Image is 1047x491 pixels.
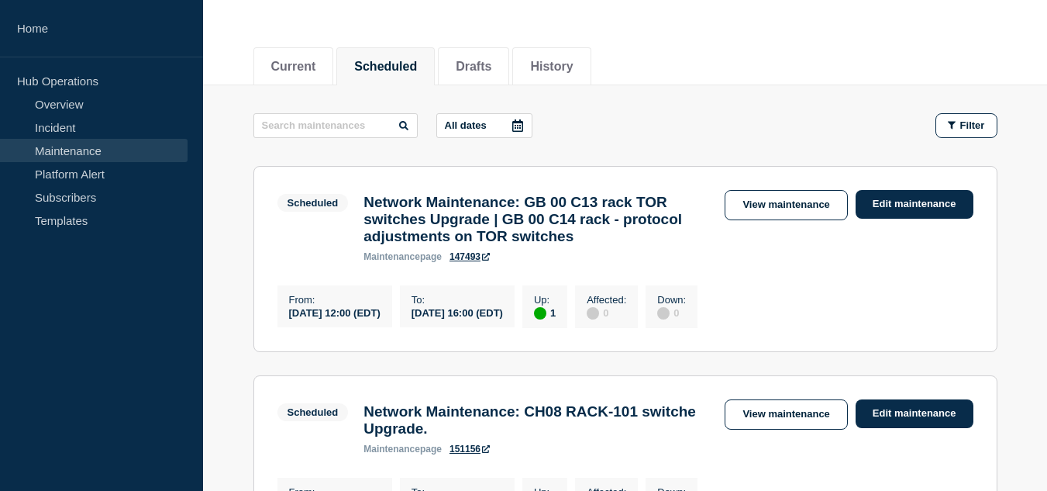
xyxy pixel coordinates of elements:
[856,190,973,219] a: Edit maintenance
[534,307,546,320] div: up
[657,294,686,306] p: Down :
[856,399,973,428] a: Edit maintenance
[935,113,997,138] button: Filter
[288,406,339,418] div: Scheduled
[271,60,316,74] button: Current
[363,251,442,262] p: page
[363,251,420,262] span: maintenance
[289,306,381,319] div: [DATE] 12:00 (EDT)
[289,294,381,306] p: From :
[412,306,503,319] div: [DATE] 16:00 (EDT)
[354,60,417,74] button: Scheduled
[288,197,339,209] div: Scheduled
[363,194,709,245] h3: Network Maintenance: GB 00 C13 rack TOR switches Upgrade | GB 00 C14 rack - protocol adjustments ...
[449,444,490,455] a: 151156
[253,113,418,138] input: Search maintenances
[657,307,670,320] div: disabled
[456,60,491,74] button: Drafts
[960,119,985,131] span: Filter
[587,306,626,320] div: 0
[657,306,686,320] div: 0
[363,403,709,437] h3: Network Maintenance: CH08 RACK-101 switche Upgrade.
[445,119,487,131] p: All dates
[449,251,490,262] a: 147493
[587,307,599,320] div: disabled
[725,399,847,430] a: View maintenance
[436,113,532,138] button: All dates
[363,444,442,455] p: page
[725,190,847,220] a: View maintenance
[363,444,420,455] span: maintenance
[412,294,503,306] p: To :
[534,294,556,306] p: Up :
[587,294,626,306] p: Affected :
[530,60,573,74] button: History
[534,306,556,320] div: 1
